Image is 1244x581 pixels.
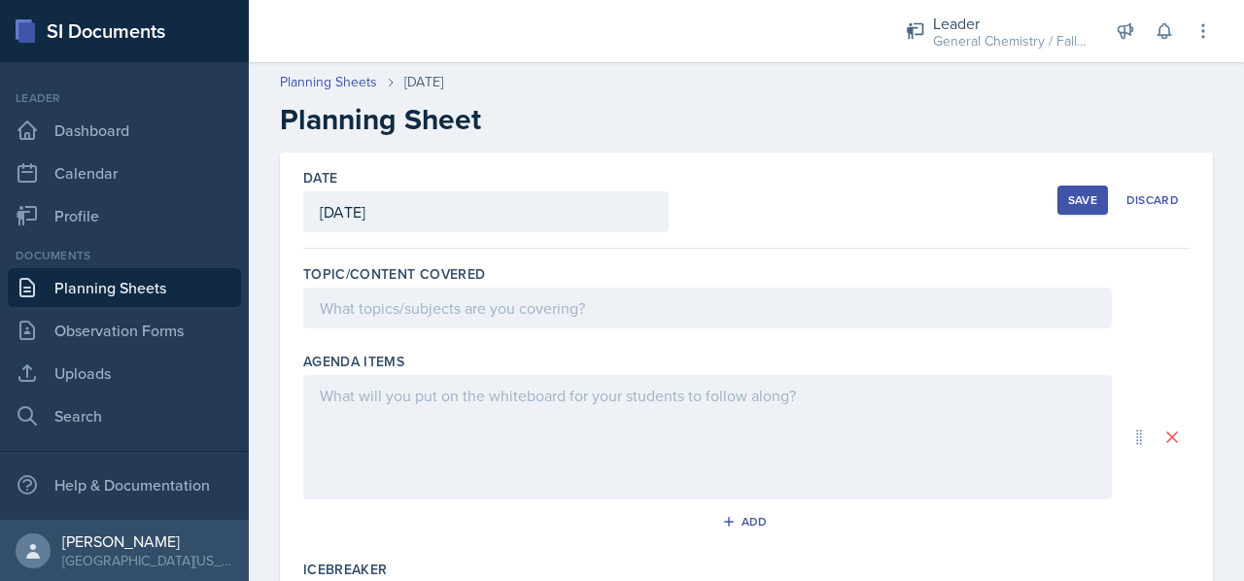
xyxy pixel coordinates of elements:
[1116,186,1190,215] button: Discard
[8,154,241,192] a: Calendar
[8,111,241,150] a: Dashboard
[280,72,377,92] a: Planning Sheets
[1057,186,1108,215] button: Save
[1068,192,1097,208] div: Save
[62,551,233,570] div: [GEOGRAPHIC_DATA][US_STATE]
[726,514,768,530] div: Add
[303,168,337,188] label: Date
[8,89,241,107] div: Leader
[404,72,443,92] div: [DATE]
[303,560,388,579] label: Icebreaker
[8,354,241,393] a: Uploads
[62,531,233,551] div: [PERSON_NAME]
[8,247,241,264] div: Documents
[933,31,1088,51] div: General Chemistry / Fall 2025
[8,268,241,307] a: Planning Sheets
[8,396,241,435] a: Search
[303,264,485,284] label: Topic/Content Covered
[8,196,241,235] a: Profile
[280,102,1213,137] h2: Planning Sheet
[933,12,1088,35] div: Leader
[715,507,778,536] button: Add
[8,465,241,504] div: Help & Documentation
[8,311,241,350] a: Observation Forms
[1126,192,1179,208] div: Discard
[303,352,404,371] label: Agenda items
